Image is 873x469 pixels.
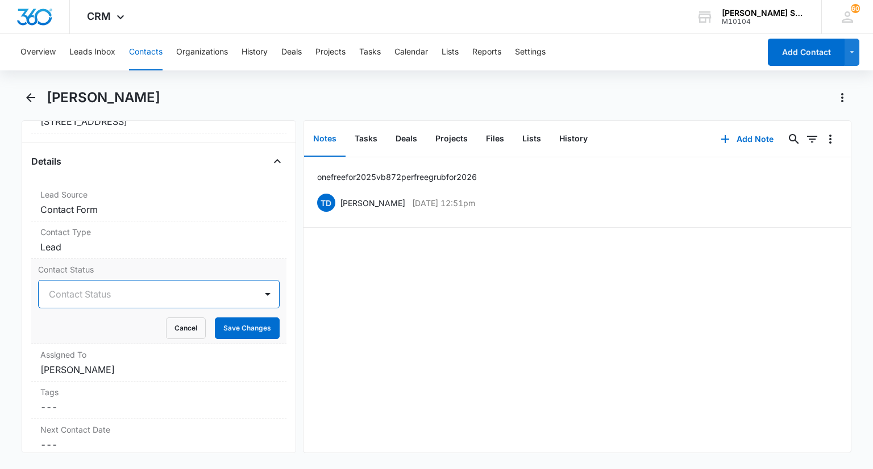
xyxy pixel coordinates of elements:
[833,89,851,107] button: Actions
[515,34,546,70] button: Settings
[722,18,805,26] div: account id
[40,226,277,238] label: Contact Type
[709,125,785,153] button: Add Note
[215,317,280,339] button: Save Changes
[477,122,513,157] button: Files
[785,130,803,148] button: Search...
[722,9,805,18] div: account name
[22,89,39,107] button: Back
[47,89,160,106] h1: [PERSON_NAME]
[340,197,405,209] p: [PERSON_NAME]
[281,34,302,70] button: Deals
[40,203,277,216] dd: Contact Form
[851,4,860,13] span: 60
[40,189,277,200] label: Lead Source
[40,438,277,451] dd: ---
[40,115,277,128] dd: [STREET_ADDRESS]
[513,122,550,157] button: Lists
[38,263,279,275] label: Contact Status
[394,34,428,70] button: Calendar
[31,154,61,168] h4: Details
[242,34,268,70] button: History
[40,349,277,361] label: Assigned To
[129,34,163,70] button: Contacts
[40,400,277,414] dd: ---
[442,34,459,70] button: Lists
[851,4,860,13] div: notifications count
[176,34,228,70] button: Organizations
[20,34,56,70] button: Overview
[40,424,277,436] label: Next Contact Date
[31,344,286,382] div: Assigned To[PERSON_NAME]
[426,122,477,157] button: Projects
[346,122,386,157] button: Tasks
[386,122,426,157] button: Deals
[315,34,346,70] button: Projects
[31,382,286,419] div: Tags---
[472,34,501,70] button: Reports
[69,34,115,70] button: Leads Inbox
[803,130,821,148] button: Filters
[40,240,277,254] dd: Lead
[166,317,206,339] button: Cancel
[268,152,286,170] button: Close
[31,184,286,221] div: Lead SourceContact Form
[40,363,277,376] dd: [PERSON_NAME]
[40,386,277,398] label: Tags
[87,10,111,22] span: CRM
[317,194,335,212] span: TD
[412,197,475,209] p: [DATE] 12:51pm
[768,39,845,66] button: Add Contact
[359,34,381,70] button: Tasks
[31,221,286,259] div: Contact TypeLead
[821,130,839,148] button: Overflow Menu
[31,419,286,457] div: Next Contact Date---
[550,122,597,157] button: History
[304,122,346,157] button: Notes
[317,171,477,183] p: one free for 2025 vb 8 72 per free grub for 2026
